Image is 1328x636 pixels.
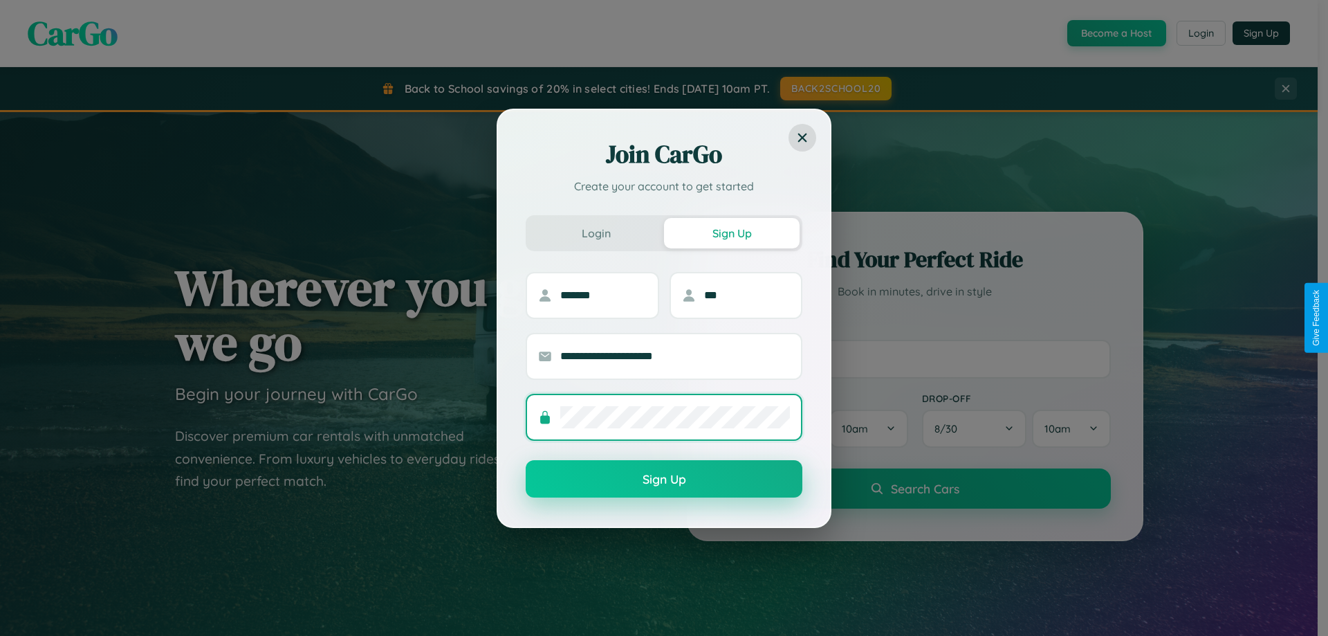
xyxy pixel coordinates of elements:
[1311,290,1321,346] div: Give Feedback
[526,460,802,498] button: Sign Up
[664,218,800,248] button: Sign Up
[526,138,802,171] h2: Join CarGo
[526,178,802,194] p: Create your account to get started
[528,218,664,248] button: Login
